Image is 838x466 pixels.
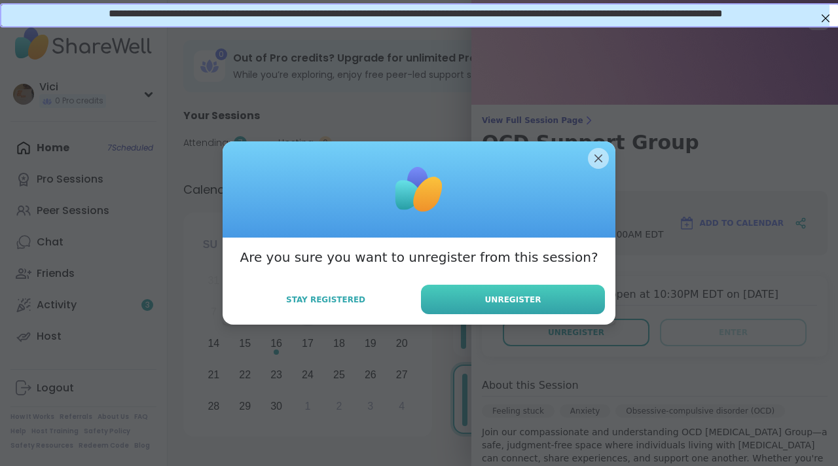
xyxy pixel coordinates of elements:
span: Unregister [485,294,541,306]
button: Stay Registered [233,286,418,314]
span: Stay Registered [286,294,365,306]
button: Unregister [421,285,605,314]
h3: Are you sure you want to unregister from this session? [240,248,598,266]
img: ShareWell Logomark [386,157,452,223]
